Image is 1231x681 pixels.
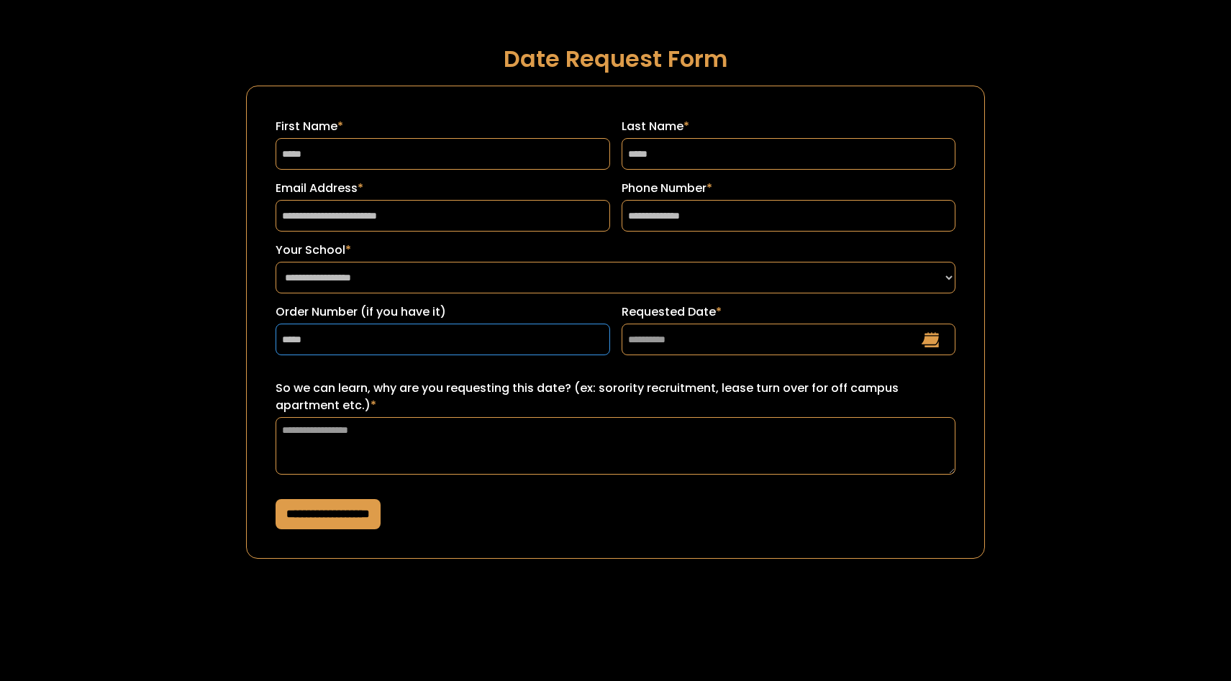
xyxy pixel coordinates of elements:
[276,180,609,197] label: Email Address
[246,46,985,71] h1: Date Request Form
[276,380,955,414] label: So we can learn, why are you requesting this date? (ex: sorority recruitment, lease turn over for...
[246,86,985,559] form: Request a Date Form
[276,242,955,259] label: Your School
[622,303,955,321] label: Requested Date
[622,118,955,135] label: Last Name
[622,180,955,197] label: Phone Number
[276,118,609,135] label: First Name
[276,303,609,321] label: Order Number (if you have it)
